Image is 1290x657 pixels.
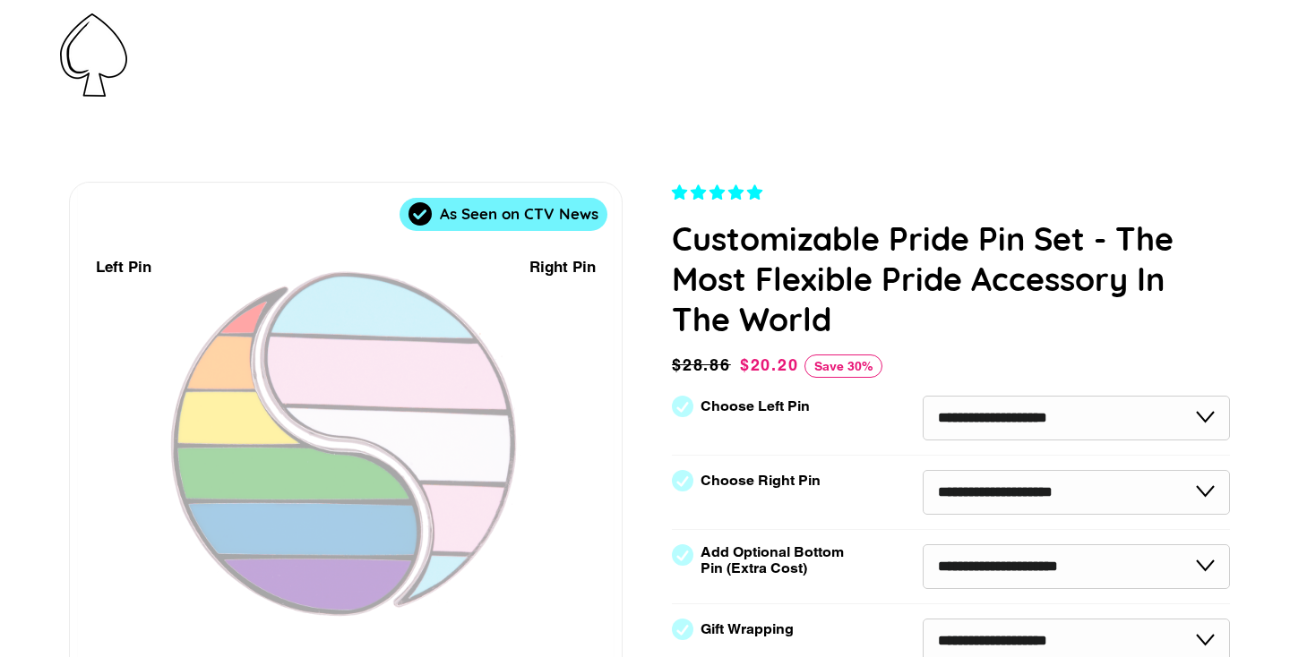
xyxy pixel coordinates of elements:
[701,398,810,414] label: Choose Left Pin
[701,621,794,637] label: Gift Wrapping
[672,218,1230,339] h1: Customizable Pride Pin Set - The Most Flexible Pride Accessory In The World
[60,13,127,97] img: Pin-Ace
[701,473,821,489] label: Choose Right Pin
[672,353,735,378] span: $28.86
[701,544,851,576] label: Add Optional Bottom Pin (Extra Cost)
[804,354,882,378] span: Save 30%
[529,255,596,279] div: Right Pin
[740,355,799,374] span: $20.20
[672,183,767,201] span: 4.83 stars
